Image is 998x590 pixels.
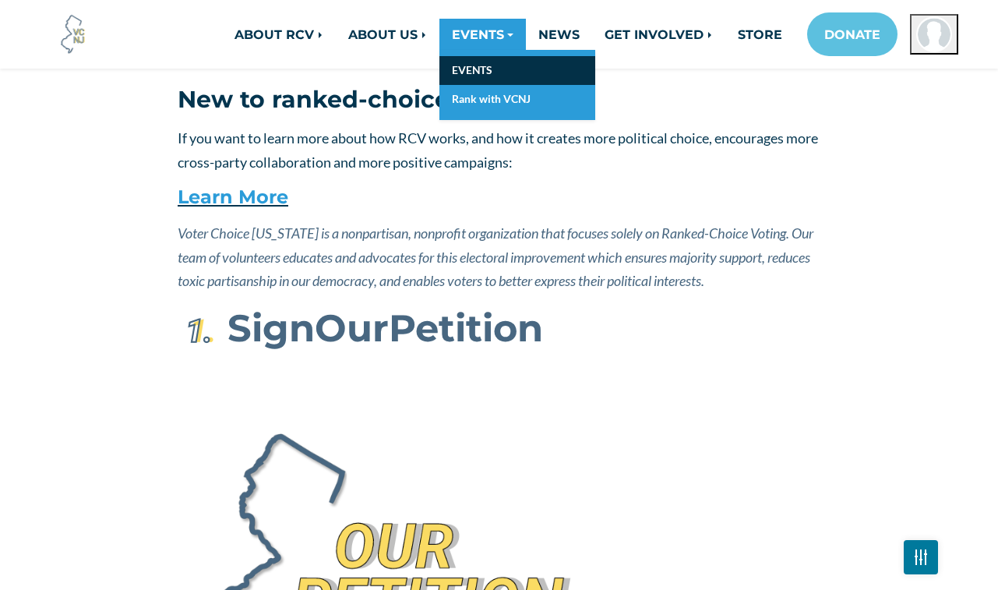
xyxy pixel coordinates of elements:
[439,56,595,85] a: EVENTS
[439,85,595,114] a: Rank with VCNJ
[526,19,592,50] a: NEWS
[178,126,820,174] p: If you want to learn more about how RCV works, and how it creates more political choice, encourag...
[916,16,952,52] img: Philip Welsh
[915,553,927,560] img: Fader
[178,86,820,114] h3: New to ranked-choice voting?
[178,12,958,56] nav: Main navigation
[439,50,595,120] div: EVENTS
[178,185,288,208] a: Learn More
[807,12,897,56] a: DONATE
[52,13,94,55] img: Voter Choice NJ
[336,19,439,50] a: ABOUT US
[910,14,958,55] button: Open profile menu for Philip Welsh
[439,19,526,50] a: EVENTS
[725,19,795,50] a: STORE
[178,312,217,351] img: First
[315,305,389,351] span: Our
[227,305,543,351] strong: Sign Petition
[222,19,336,50] a: ABOUT RCV
[592,19,725,50] a: GET INVOLVED
[178,224,813,289] em: Voter Choice [US_STATE] is a nonpartisan, nonprofit organization that focuses solely on Ranked-Ch...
